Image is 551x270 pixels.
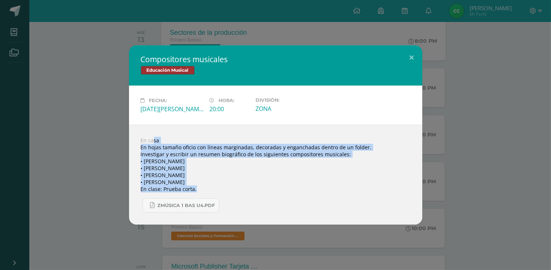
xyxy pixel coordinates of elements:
div: 20:00 [210,105,250,113]
span: Hora: [219,98,235,103]
span: Fecha: [149,98,167,103]
label: División: [256,97,319,103]
span: Educación Musical [141,66,195,75]
div: [DATE][PERSON_NAME] [141,105,204,113]
h2: Compositores musicales [141,54,411,64]
button: Close (Esc) [401,45,422,70]
div: ZONA [256,105,319,113]
div: En casa En hojas tamaño oficio con líneas marginadas, decoradas y enganchadas dentro de un folder... [129,125,422,225]
a: Zmúsica 1 Bas U4.pdf [143,198,219,213]
span: Zmúsica 1 Bas U4.pdf [158,203,215,209]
